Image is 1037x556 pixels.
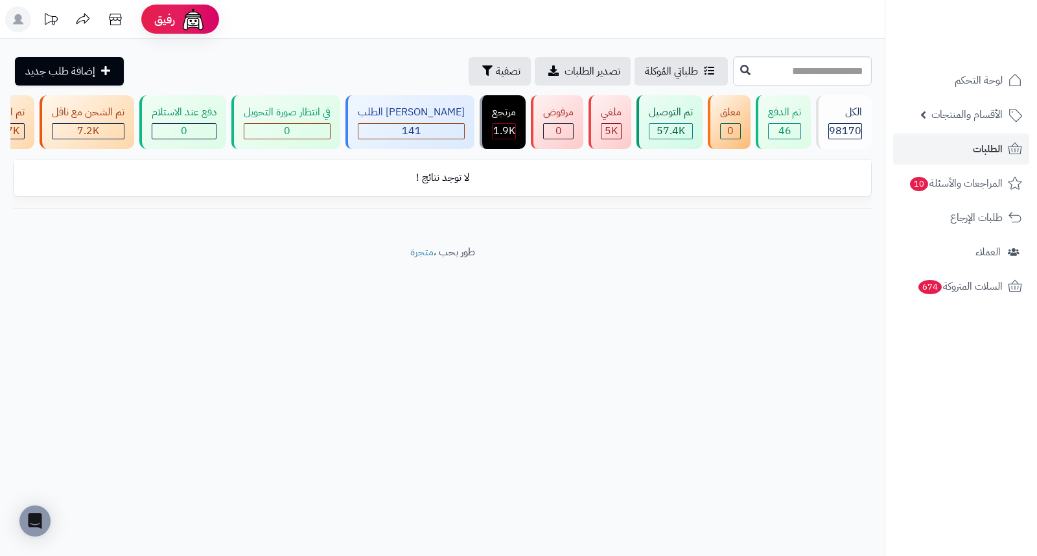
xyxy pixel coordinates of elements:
[893,202,1029,233] a: طلبات الإرجاع
[829,123,861,139] span: 98170
[244,105,331,120] div: في انتظار صورة التحويل
[555,123,562,139] span: 0
[910,177,928,191] span: 10
[931,106,1003,124] span: الأقسام والمنتجات
[828,105,862,120] div: الكل
[769,124,800,139] div: 46
[152,124,216,139] div: 0
[358,105,465,120] div: [PERSON_NAME] الطلب
[917,277,1003,295] span: السلات المتروكة
[918,280,942,294] span: 674
[181,123,187,139] span: 0
[893,168,1029,199] a: المراجعات والأسئلة10
[645,64,698,79] span: طلباتي المُوكلة
[493,124,515,139] div: 1872
[949,34,1025,62] img: logo-2.png
[15,57,124,86] a: إضافة طلب جديد
[52,105,124,120] div: تم الشحن مع ناقل
[37,95,137,149] a: تم الشحن مع ناقل 7.2K
[955,71,1003,89] span: لوحة التحكم
[410,244,434,260] a: متجرة
[601,124,621,139] div: 5030
[975,243,1001,261] span: العملاء
[605,123,618,139] span: 5K
[586,95,634,149] a: ملغي 5K
[705,95,753,149] a: معلق 0
[720,105,741,120] div: معلق
[52,124,124,139] div: 7222
[768,105,801,120] div: تم الدفع
[721,124,740,139] div: 0
[229,95,343,149] a: في انتظار صورة التحويل 0
[137,95,229,149] a: دفع عند الاستلام 0
[778,123,791,139] span: 46
[528,95,586,149] a: مرفوض 0
[535,57,631,86] a: تصدير الطلبات
[343,95,477,149] a: [PERSON_NAME] الطلب 141
[244,124,330,139] div: 0
[727,123,734,139] span: 0
[649,105,693,120] div: تم التوصيل
[34,6,67,36] a: تحديثات المنصة
[973,140,1003,158] span: الطلبات
[469,57,531,86] button: تصفية
[893,237,1029,268] a: العملاء
[77,123,99,139] span: 7.2K
[544,124,573,139] div: 0
[950,209,1003,227] span: طلبات الإرجاع
[284,123,290,139] span: 0
[753,95,813,149] a: تم الدفع 46
[635,57,728,86] a: طلباتي المُوكلة
[154,12,175,27] span: رفيق
[477,95,528,149] a: مرتجع 1.9K
[893,271,1029,302] a: السلات المتروكة674
[657,123,685,139] span: 57.4K
[25,64,95,79] span: إضافة طلب جديد
[601,105,622,120] div: ملغي
[893,133,1029,165] a: الطلبات
[543,105,574,120] div: مرفوض
[358,124,464,139] div: 141
[565,64,620,79] span: تصدير الطلبات
[402,123,421,139] span: 141
[180,6,206,32] img: ai-face.png
[14,160,871,196] td: لا توجد نتائج !
[634,95,705,149] a: تم التوصيل 57.4K
[152,105,216,120] div: دفع عند الاستلام
[492,105,516,120] div: مرتجع
[909,174,1003,192] span: المراجعات والأسئلة
[893,65,1029,96] a: لوحة التحكم
[649,124,692,139] div: 57400
[19,505,51,537] div: Open Intercom Messenger
[813,95,874,149] a: الكل98170
[493,123,515,139] span: 1.9K
[496,64,520,79] span: تصفية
